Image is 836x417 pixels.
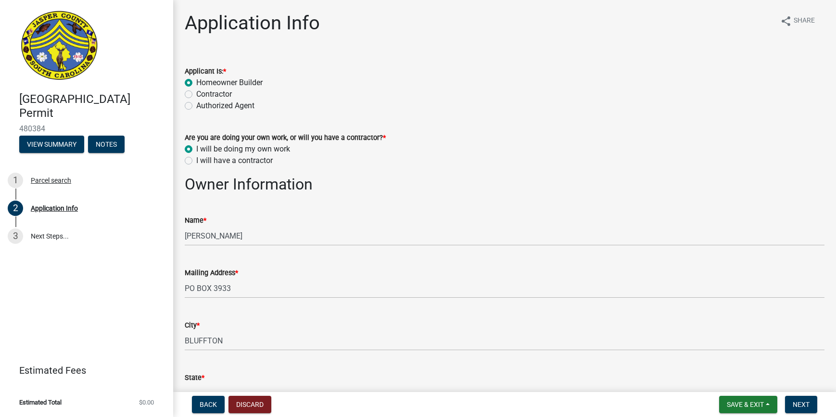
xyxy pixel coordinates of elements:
[185,217,206,224] label: Name
[8,173,23,188] div: 1
[88,141,125,149] wm-modal-confirm: Notes
[185,375,204,381] label: State
[19,10,100,82] img: Jasper County, South Carolina
[139,399,154,405] span: $0.00
[785,396,817,413] button: Next
[185,68,226,75] label: Applicant Is:
[192,396,225,413] button: Back
[185,12,320,35] h1: Application Info
[19,399,62,405] span: Estimated Total
[8,201,23,216] div: 2
[31,205,78,212] div: Application Info
[196,155,273,166] label: I will have a contractor
[196,77,263,88] label: Homeowner Builder
[793,401,810,408] span: Next
[780,15,792,27] i: share
[8,361,158,380] a: Estimated Fees
[196,100,254,112] label: Authorized Agent
[200,401,217,408] span: Back
[31,177,71,184] div: Parcel search
[88,136,125,153] button: Notes
[19,92,165,120] h4: [GEOGRAPHIC_DATA] Permit
[228,396,271,413] button: Discard
[185,322,200,329] label: City
[185,270,238,277] label: Mailing Address
[196,88,232,100] label: Contractor
[19,136,84,153] button: View Summary
[794,15,815,27] span: Share
[185,175,824,193] h2: Owner Information
[727,401,764,408] span: Save & Exit
[19,141,84,149] wm-modal-confirm: Summary
[185,135,386,141] label: Are you are doing your own work, or will you have a contractor?
[196,143,290,155] label: I will be doing my own work
[8,228,23,244] div: 3
[773,12,823,30] button: shareShare
[19,124,154,133] span: 480384
[719,396,777,413] button: Save & Exit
